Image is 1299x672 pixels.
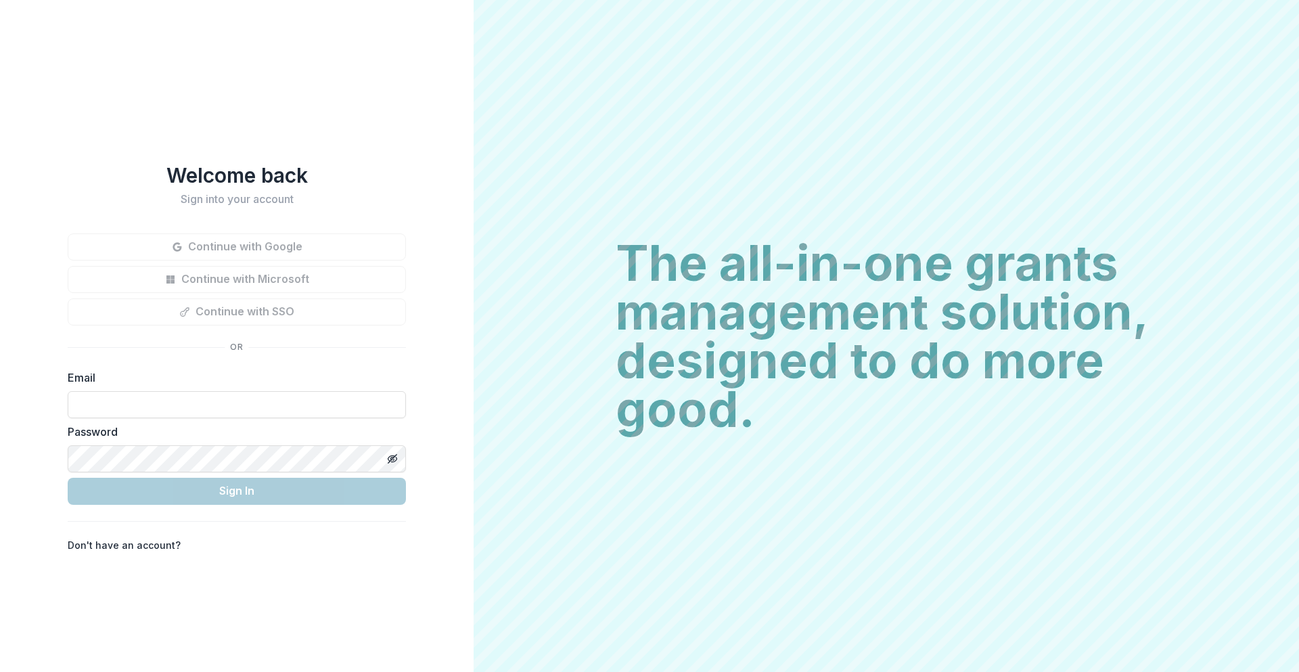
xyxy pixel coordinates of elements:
button: Continue with Microsoft [68,266,406,293]
button: Continue with Google [68,233,406,261]
label: Password [68,424,398,440]
h2: Sign into your account [68,193,406,206]
button: Toggle password visibility [382,448,403,470]
label: Email [68,369,398,386]
button: Continue with SSO [68,298,406,326]
button: Sign In [68,478,406,505]
h1: Welcome back [68,163,406,187]
p: Don't have an account? [68,538,181,552]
